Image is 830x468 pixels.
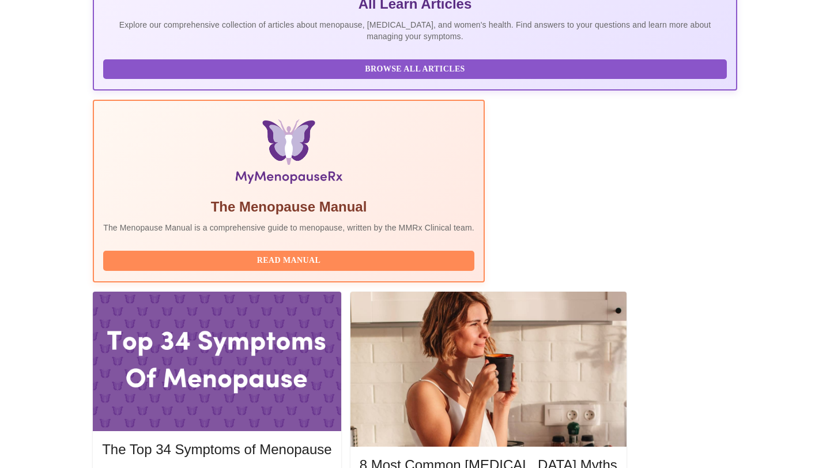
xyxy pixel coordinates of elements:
button: Browse All Articles [103,59,727,80]
span: Browse All Articles [115,62,715,77]
p: Explore our comprehensive collection of articles about menopause, [MEDICAL_DATA], and women's hea... [103,19,727,42]
button: Read Manual [103,251,474,271]
img: Menopause Manual [162,119,415,188]
h5: The Menopause Manual [103,198,474,216]
span: Read Manual [115,254,463,268]
h5: The Top 34 Symptoms of Menopause [102,440,331,459]
a: Browse All Articles [103,63,730,73]
a: Read Manual [103,255,477,265]
p: The Menopause Manual is a comprehensive guide to menopause, written by the MMRx Clinical team. [103,222,474,233]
